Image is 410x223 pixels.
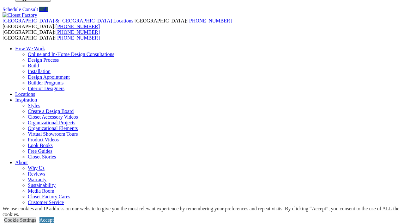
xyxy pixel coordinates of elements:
a: [PHONE_NUMBER] [56,29,100,35]
a: Reviews [28,171,45,177]
a: [PHONE_NUMBER] [187,18,232,23]
a: Call [39,7,48,12]
a: Look Books [28,143,53,148]
a: Locations [15,91,35,97]
a: Customer Service [28,200,64,205]
a: Inspiration [15,97,37,102]
a: Careers [28,205,43,211]
a: Cookie Settings [4,217,36,223]
a: Why Us [28,165,45,171]
a: Create a Design Board [28,108,74,114]
a: Closet Factory Cares [28,194,70,199]
a: Warranty [28,177,46,182]
a: Organizational Projects [28,120,75,125]
a: Styles [28,103,40,108]
a: Design Process [28,57,59,63]
a: Virtual Showroom Tours [28,131,78,137]
span: [GEOGRAPHIC_DATA] & [GEOGRAPHIC_DATA] Locations [3,18,133,23]
a: Online and In-Home Design Consultations [28,52,114,57]
a: Organizational Elements [28,126,78,131]
a: [GEOGRAPHIC_DATA] & [GEOGRAPHIC_DATA] Locations [3,18,135,23]
a: Design Appointment [28,74,70,80]
a: Sustainability [28,183,56,188]
a: [PHONE_NUMBER] [56,35,100,40]
a: Media Room [28,188,54,194]
a: Interior Designers [28,86,64,91]
a: Product Videos [28,137,59,142]
a: [PHONE_NUMBER] [56,24,100,29]
span: [GEOGRAPHIC_DATA]: [GEOGRAPHIC_DATA]: [3,18,232,29]
a: About [15,160,28,165]
a: Closet Accessory Videos [28,114,78,120]
a: Accept [39,217,54,223]
div: We use cookies and IP address on our website to give you the most relevant experience by remember... [3,206,410,217]
img: Closet Factory [3,12,37,18]
a: Builder Programs [28,80,63,85]
a: How We Work [15,46,45,51]
span: [GEOGRAPHIC_DATA]: [GEOGRAPHIC_DATA]: [3,29,100,40]
a: Installation [28,69,51,74]
a: Closet Stories [28,154,56,159]
a: Build [28,63,39,68]
a: Free Guides [28,148,52,154]
a: Schedule Consult [3,7,38,12]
